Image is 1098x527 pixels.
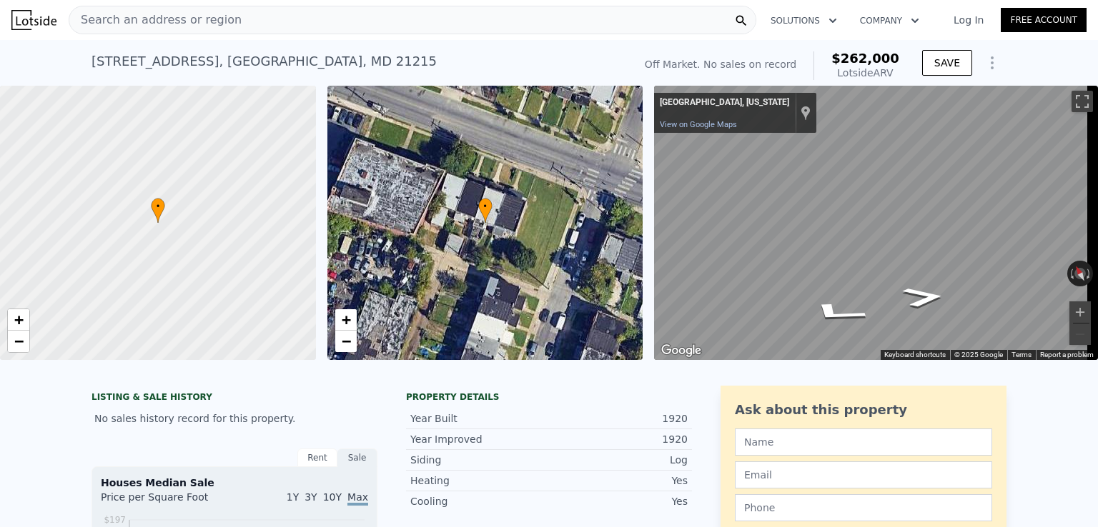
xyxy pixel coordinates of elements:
img: Google [658,341,705,360]
span: + [14,311,24,328]
div: 1920 [549,432,688,446]
div: Siding [410,453,549,467]
div: 1920 [549,411,688,426]
path: Go East [885,282,963,312]
button: Keyboard shortcuts [884,350,946,360]
div: Street View [654,86,1098,360]
div: Cooling [410,494,549,508]
div: Sale [337,448,377,467]
div: Heating [410,473,549,488]
button: Show Options [978,49,1006,77]
span: • [478,200,493,213]
button: Rotate clockwise [1086,261,1094,286]
div: No sales history record for this property. [91,406,377,431]
button: Toggle fullscreen view [1072,91,1093,112]
a: Zoom in [335,309,357,331]
span: © 2025 Google [954,351,1003,358]
a: View on Google Maps [660,120,737,129]
div: Property details [406,391,692,403]
button: Company [849,8,931,34]
div: Year Improved [410,432,549,446]
div: Rent [297,448,337,467]
a: Open this area in Google Maps (opens a new window) [658,341,705,360]
input: Name [735,428,992,456]
div: Log [549,453,688,467]
img: Lotside [11,10,56,30]
span: Search an address or region [69,11,242,29]
span: 10Y [323,491,342,503]
div: Yes [549,494,688,508]
div: LISTING & SALE HISTORY [91,391,377,406]
a: Zoom out [335,331,357,352]
div: Ask about this property [735,400,992,420]
span: − [341,332,350,350]
div: Year Built [410,411,549,426]
a: Report a problem [1040,351,1094,358]
span: 1Y [287,491,299,503]
div: Off Market. No sales on record [645,57,796,71]
span: + [341,311,350,328]
div: Lotside ARV [831,66,899,80]
div: Price per Square Foot [101,490,234,513]
a: Terms (opens in new tab) [1012,351,1032,358]
a: Log In [936,13,1001,27]
input: Phone [735,494,992,521]
a: Show location on map [801,105,811,121]
span: $262,000 [831,51,899,66]
tspan: $197 [104,515,126,525]
button: Reset the view [1069,260,1092,288]
div: • [151,198,165,223]
div: Houses Median Sale [101,476,368,490]
div: • [478,198,493,223]
div: Yes [549,473,688,488]
button: Rotate counterclockwise [1067,261,1075,286]
input: Email [735,461,992,488]
button: SAVE [922,50,972,76]
a: Zoom out [8,331,29,352]
button: Solutions [759,8,849,34]
span: − [14,332,24,350]
div: [STREET_ADDRESS] , [GEOGRAPHIC_DATA] , MD 21215 [91,51,437,71]
div: Map [654,86,1098,360]
span: Max [347,491,368,506]
div: [GEOGRAPHIC_DATA], [US_STATE] [660,97,789,109]
path: Go West [783,296,891,329]
button: Zoom out [1069,323,1091,345]
span: 3Y [305,491,317,503]
span: • [151,200,165,213]
button: Zoom in [1069,301,1091,323]
a: Free Account [1001,8,1087,32]
a: Zoom in [8,309,29,331]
